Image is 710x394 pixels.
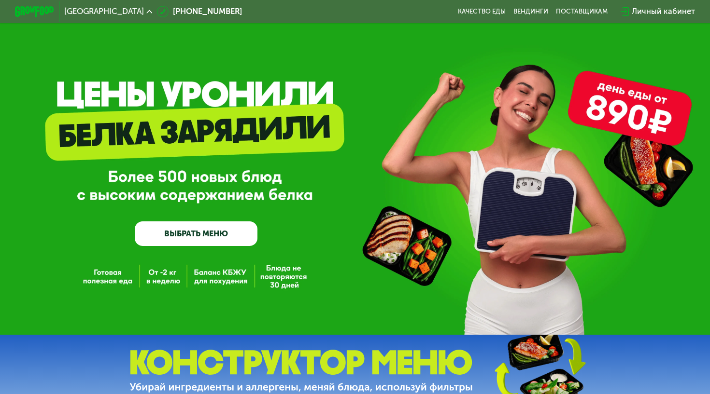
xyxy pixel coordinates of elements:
[458,8,506,15] a: Качество еды
[135,221,257,246] a: ВЫБРАТЬ МЕНЮ
[632,6,695,18] div: Личный кабинет
[64,8,144,15] span: [GEOGRAPHIC_DATA]
[556,8,608,15] div: поставщикам
[513,8,548,15] a: Вендинги
[157,6,242,18] a: [PHONE_NUMBER]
